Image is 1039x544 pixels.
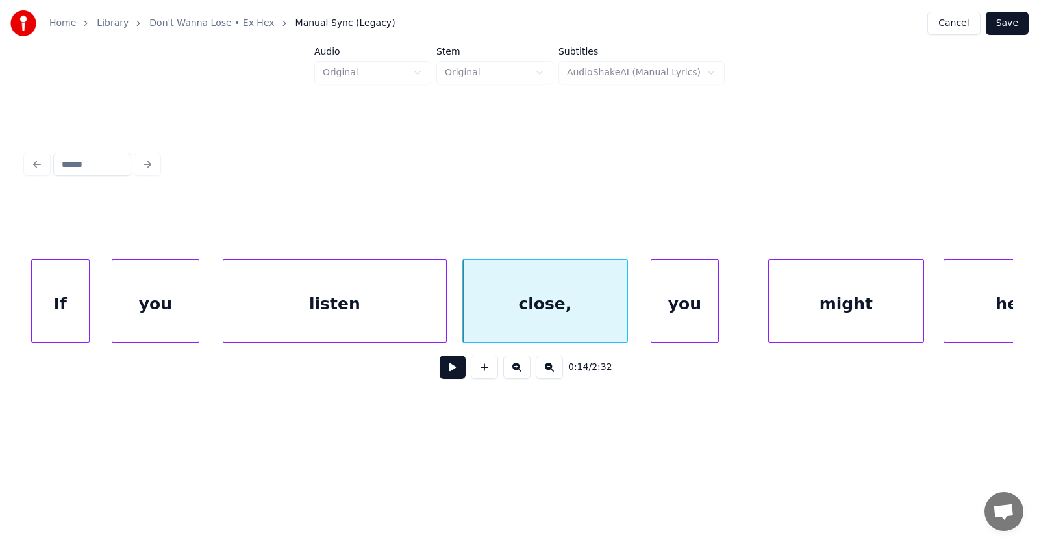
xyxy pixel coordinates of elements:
[568,361,588,374] span: 0:14
[986,12,1029,35] button: Save
[10,10,36,36] img: youka
[927,12,980,35] button: Cancel
[558,47,725,56] label: Subtitles
[984,492,1023,531] a: Open chat
[295,17,395,30] span: Manual Sync (Legacy)
[149,17,274,30] a: Don't Wanna Lose • Ex Hex
[49,17,395,30] nav: breadcrumb
[314,47,431,56] label: Audio
[49,17,76,30] a: Home
[436,47,553,56] label: Stem
[568,361,599,374] div: /
[97,17,129,30] a: Library
[592,361,612,374] span: 2:32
